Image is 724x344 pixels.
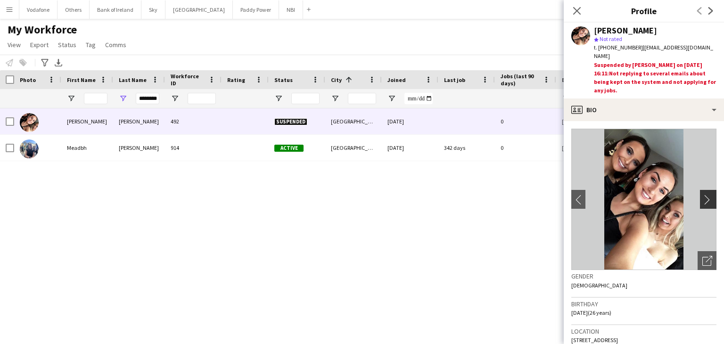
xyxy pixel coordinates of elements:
[20,139,39,158] img: Meadbh O
[562,94,570,103] button: Open Filter Menu
[53,57,64,68] app-action-btn: Export XLSX
[8,23,77,37] span: My Workforce
[58,0,90,19] button: Others
[20,113,39,132] img: Eleanor O
[119,94,127,103] button: Open Filter Menu
[30,41,49,49] span: Export
[444,76,465,83] span: Last job
[4,39,25,51] a: View
[495,108,556,134] div: 0
[188,93,216,104] input: Workforce ID Filter Input
[67,76,96,83] span: First Name
[113,135,165,161] div: [PERSON_NAME]
[594,26,657,35] div: [PERSON_NAME]
[101,39,130,51] a: Comms
[571,272,716,280] h3: Gender
[274,145,304,152] span: Active
[438,135,495,161] div: 342 days
[165,108,222,134] div: 492
[564,5,724,17] h3: Profile
[233,0,279,19] button: Paddy Power
[571,327,716,336] h3: Location
[61,108,113,134] div: [PERSON_NAME]
[495,135,556,161] div: 0
[113,108,165,134] div: [PERSON_NAME]
[594,70,716,94] span: Not replying to several emails about being kept on the system and not applying for any jobs.
[20,76,36,83] span: Photo
[698,251,716,270] div: Open photos pop-in
[387,94,396,103] button: Open Filter Menu
[274,94,283,103] button: Open Filter Menu
[325,108,382,134] div: [GEOGRAPHIC_DATA]
[594,61,716,95] div: Suspended by [PERSON_NAME] on [DATE] 16:11:
[61,135,113,161] div: Meadbh
[171,94,179,103] button: Open Filter Menu
[171,73,205,87] span: Workforce ID
[387,76,406,83] span: Joined
[90,0,141,19] button: Bank of Ireland
[19,0,58,19] button: Vodafone
[274,76,293,83] span: Status
[404,93,433,104] input: Joined Filter Input
[348,93,376,104] input: City Filter Input
[39,57,50,68] app-action-btn: Advanced filters
[331,94,339,103] button: Open Filter Menu
[501,73,539,87] span: Jobs (last 90 days)
[331,76,342,83] span: City
[382,108,438,134] div: [DATE]
[141,0,165,19] button: Sky
[274,118,307,125] span: Suspended
[571,282,627,289] span: [DEMOGRAPHIC_DATA]
[84,93,107,104] input: First Name Filter Input
[594,44,713,59] span: | [EMAIL_ADDRESS][DOMAIN_NAME]
[571,336,618,344] span: [STREET_ADDRESS]
[82,39,99,51] a: Tag
[564,98,724,121] div: Bio
[105,41,126,49] span: Comms
[136,93,159,104] input: Last Name Filter Input
[600,35,622,42] span: Not rated
[165,135,222,161] div: 914
[571,309,611,316] span: [DATE] (26 years)
[325,135,382,161] div: [GEOGRAPHIC_DATA] 18
[382,135,438,161] div: [DATE]
[54,39,80,51] a: Status
[67,94,75,103] button: Open Filter Menu
[26,39,52,51] a: Export
[8,41,21,49] span: View
[562,76,577,83] span: Email
[165,0,233,19] button: [GEOGRAPHIC_DATA]
[571,300,716,308] h3: Birthday
[227,76,245,83] span: Rating
[58,41,76,49] span: Status
[594,44,643,51] span: t. [PHONE_NUMBER]
[571,129,716,270] img: Crew avatar or photo
[119,76,147,83] span: Last Name
[279,0,303,19] button: NBI
[291,93,320,104] input: Status Filter Input
[86,41,96,49] span: Tag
